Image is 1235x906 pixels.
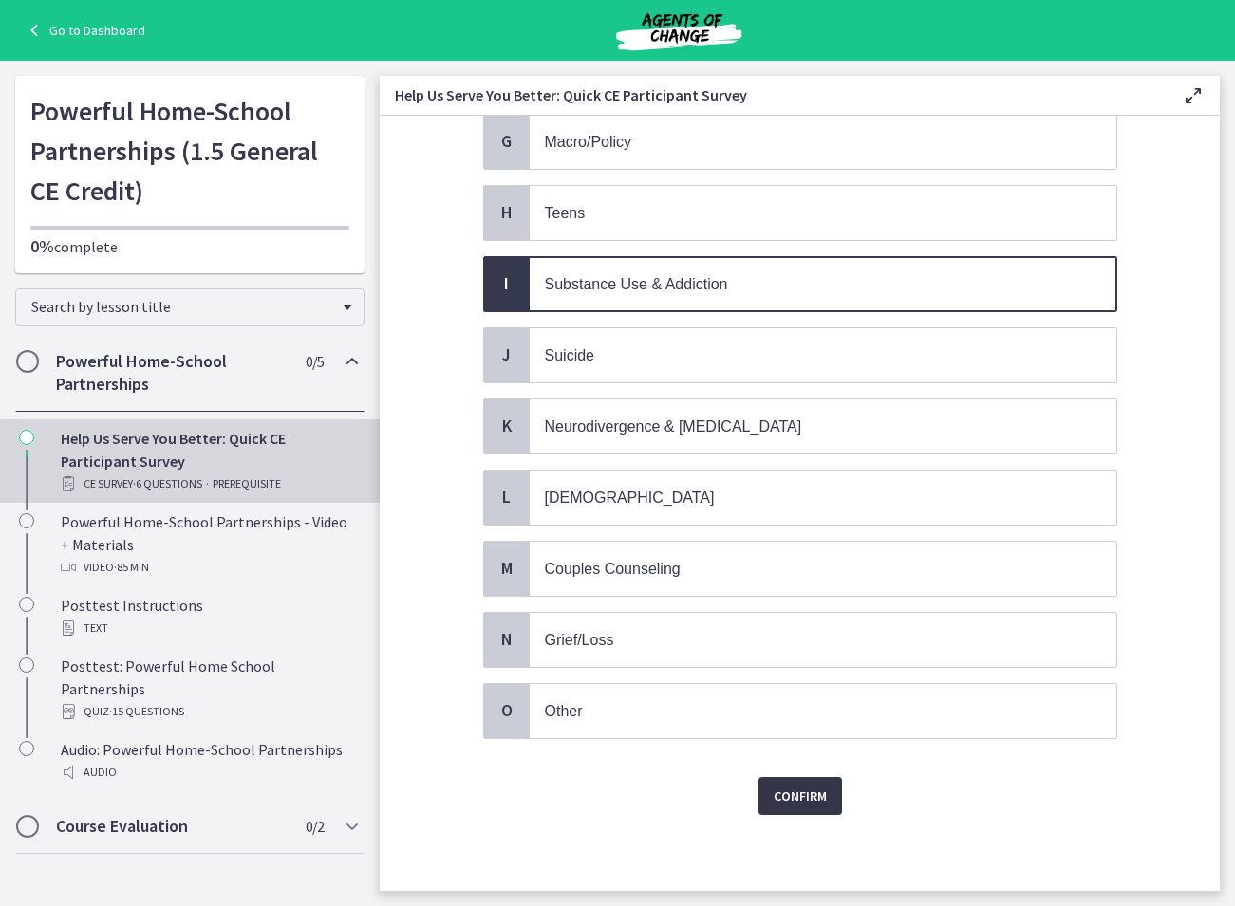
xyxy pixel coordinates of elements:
[61,655,357,723] div: Posttest: Powerful Home School Partnerships
[496,130,518,153] span: G
[545,347,594,363] span: Suicide
[545,418,802,435] span: Neurodivergence & [MEDICAL_DATA]
[15,288,365,326] div: Search by lesson title
[496,272,518,295] span: I
[496,628,518,651] span: N
[23,19,145,42] a: Go to Dashboard
[61,472,357,495] div: CE Survey
[545,703,583,719] span: Other
[306,815,324,838] span: 0 / 2
[545,276,728,292] span: Substance Use & Addiction
[109,700,184,723] span: · 15 Questions
[496,557,518,580] span: M
[758,777,842,815] button: Confirm
[56,815,288,838] h2: Course Evaluation
[56,350,288,396] h2: Powerful Home-School Partnerships
[496,415,518,437] span: K
[395,83,1151,106] h3: Help Us Serve You Better: Quick CE Participant Survey
[545,134,632,150] span: Macro/Policy
[306,350,324,373] span: 0 / 5
[545,561,681,577] span: Couples Counseling
[30,235,349,258] p: complete
[545,490,715,506] span: [DEMOGRAPHIC_DATA]
[30,91,349,211] h1: Powerful Home-School Partnerships (1.5 General CE Credit)
[61,556,357,579] div: Video
[213,472,281,495] span: PREREQUISITE
[774,785,827,807] span: Confirm
[61,510,357,579] div: Powerful Home-School Partnerships - Video + Materials
[133,472,202,495] span: · 6 Questions
[565,8,793,53] img: Agents of Change
[496,486,518,508] span: L
[61,700,357,723] div: Quiz
[61,617,357,639] div: Text
[496,201,518,224] span: H
[31,297,333,316] span: Search by lesson title
[545,205,586,221] span: Teens
[206,472,209,495] span: ·
[61,594,357,639] div: Posttest Instructions
[30,235,54,257] span: 0%
[61,738,357,784] div: Audio: Powerful Home-School Partnerships
[61,761,357,784] div: Audio
[496,343,518,366] span: J
[496,699,518,722] span: O
[114,556,149,579] span: · 85 min
[545,632,614,648] span: Grief/Loss
[61,427,357,495] div: Help Us Serve You Better: Quick CE Participant Survey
